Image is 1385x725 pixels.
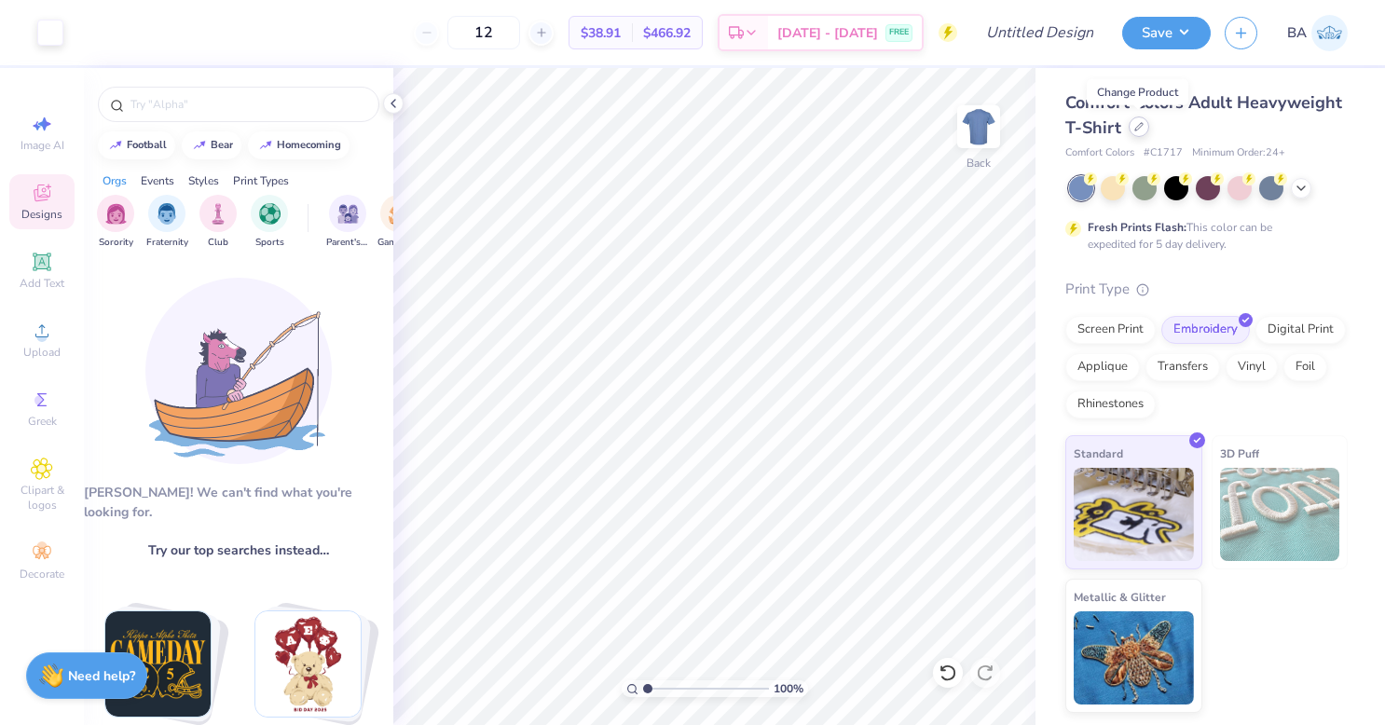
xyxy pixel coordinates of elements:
[146,195,188,250] button: filter button
[326,195,369,250] button: filter button
[1144,145,1183,161] span: # C1717
[255,611,361,717] img: bear
[1088,219,1317,253] div: This color can be expedited for 5 day delivery.
[1311,15,1348,51] img: Beth Anne Fox
[777,23,878,43] span: [DATE] - [DATE]
[1287,15,1348,51] a: BA
[1226,353,1278,381] div: Vinyl
[146,236,188,250] span: Fraternity
[258,140,273,151] img: trend_line.gif
[199,195,237,250] div: filter for Club
[377,236,420,250] span: Game Day
[84,483,393,522] div: [PERSON_NAME]! We can't find what you're looking for.
[1283,353,1327,381] div: Foil
[1065,91,1342,139] span: Comfort Colors Adult Heavyweight T-Shirt
[1074,444,1123,463] span: Standard
[68,667,135,685] strong: Need help?
[255,236,284,250] span: Sports
[97,195,134,250] div: filter for Sorority
[1161,316,1250,344] div: Embroidery
[105,611,211,717] img: football
[337,203,359,225] img: Parent's Weekend Image
[259,203,281,225] img: Sports Image
[148,540,329,560] span: Try our top searches instead…
[157,203,177,225] img: Fraternity Image
[97,195,134,250] button: filter button
[1065,145,1134,161] span: Comfort Colors
[1287,22,1307,44] span: BA
[21,207,62,222] span: Designs
[960,108,997,145] img: Back
[182,131,241,159] button: bear
[233,172,289,189] div: Print Types
[967,155,991,171] div: Back
[145,278,332,464] img: Loading...
[581,23,621,43] span: $38.91
[192,140,207,151] img: trend_line.gif
[326,236,369,250] span: Parent's Weekend
[20,567,64,581] span: Decorate
[146,195,188,250] div: filter for Fraternity
[211,140,233,150] div: bear
[377,195,420,250] button: filter button
[108,140,123,151] img: trend_line.gif
[389,203,410,225] img: Game Day Image
[1220,444,1259,463] span: 3D Puff
[208,203,228,225] img: Club Image
[251,195,288,250] div: filter for Sports
[199,195,237,250] button: filter button
[208,236,228,250] span: Club
[1122,17,1211,49] button: Save
[188,172,219,189] div: Styles
[251,195,288,250] button: filter button
[129,95,367,114] input: Try "Alpha"
[1065,353,1140,381] div: Applique
[277,140,341,150] div: homecoming
[1065,279,1348,300] div: Print Type
[643,23,691,43] span: $466.92
[141,172,174,189] div: Events
[1255,316,1346,344] div: Digital Print
[23,345,61,360] span: Upload
[1192,145,1285,161] span: Minimum Order: 24 +
[1065,390,1156,418] div: Rhinestones
[9,483,75,513] span: Clipart & logos
[1074,587,1166,607] span: Metallic & Glitter
[1145,353,1220,381] div: Transfers
[99,236,133,250] span: Sorority
[1065,316,1156,344] div: Screen Print
[105,203,127,225] img: Sorority Image
[1074,611,1194,704] img: Metallic & Glitter
[326,195,369,250] div: filter for Parent's Weekend
[28,414,57,429] span: Greek
[889,26,909,39] span: FREE
[1087,79,1188,105] div: Change Product
[1088,220,1186,235] strong: Fresh Prints Flash:
[103,172,127,189] div: Orgs
[971,14,1108,51] input: Untitled Design
[248,131,350,159] button: homecoming
[1074,468,1194,561] img: Standard
[447,16,520,49] input: – –
[377,195,420,250] div: filter for Game Day
[1220,468,1340,561] img: 3D Puff
[774,680,803,697] span: 100 %
[21,138,64,153] span: Image AI
[20,276,64,291] span: Add Text
[127,140,167,150] div: football
[98,131,175,159] button: football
